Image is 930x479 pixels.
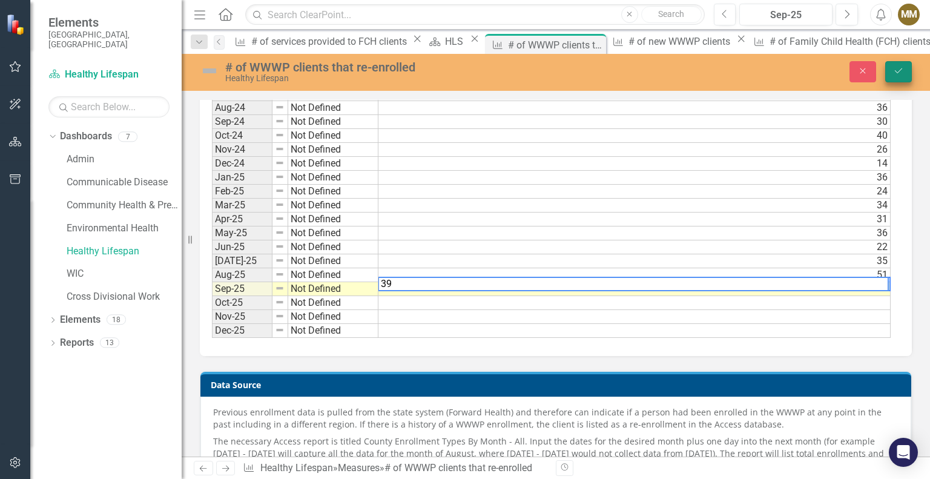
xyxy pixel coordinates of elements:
img: 8DAGhfEEPCf229AAAAAElFTkSuQmCC [275,283,285,293]
td: Jun-25 [212,240,272,254]
td: Not Defined [288,226,378,240]
td: 36 [378,101,891,115]
td: Apr-25 [212,213,272,226]
input: Search ClearPoint... [245,4,704,25]
td: Jan-25 [212,171,272,185]
td: Not Defined [288,268,378,282]
td: Oct-25 [212,296,272,310]
td: 34 [378,199,891,213]
div: 7 [118,131,137,142]
img: 8DAGhfEEPCf229AAAAAElFTkSuQmCC [275,102,285,112]
p: The necessary Access report is titled County Enrollment Types By Month - All. Input the dates for... [213,433,899,474]
div: # of services provided to FCH clients [251,34,410,49]
td: 36 [378,171,891,185]
a: Elements [60,313,101,327]
div: » » [243,461,547,475]
td: Not Defined [288,254,378,268]
img: 8DAGhfEEPCf229AAAAAElFTkSuQmCC [275,256,285,265]
td: 36 [378,226,891,240]
td: Not Defined [288,310,378,324]
a: # of new WWWP clients [608,34,734,49]
h3: Data Source [211,380,905,389]
img: 8DAGhfEEPCf229AAAAAElFTkSuQmCC [275,242,285,251]
td: 30 [378,115,891,129]
img: 8DAGhfEEPCf229AAAAAElFTkSuQmCC [275,130,285,140]
img: 8DAGhfEEPCf229AAAAAElFTkSuQmCC [275,172,285,182]
td: May-25 [212,226,272,240]
div: Sep-25 [744,8,828,22]
img: 8DAGhfEEPCf229AAAAAElFTkSuQmCC [275,269,285,279]
a: Cross Divisional Work [67,290,182,304]
div: Open Intercom Messenger [889,438,918,467]
td: Not Defined [288,199,378,213]
td: Mar-25 [212,199,272,213]
td: 51 [378,268,891,282]
a: WIC [67,267,182,281]
div: 18 [107,315,126,325]
td: Not Defined [288,185,378,199]
div: HLS [445,34,467,49]
td: Not Defined [288,129,378,143]
td: Sep-25 [212,282,272,296]
td: 35 [378,254,891,268]
td: Not Defined [288,157,378,171]
td: Dec-24 [212,157,272,171]
img: 8DAGhfEEPCf229AAAAAElFTkSuQmCC [275,228,285,237]
div: # of WWWP clients that re-enrolled [508,38,603,53]
a: Healthy Lifespan [48,68,170,82]
img: 8DAGhfEEPCf229AAAAAElFTkSuQmCC [275,311,285,321]
td: 31 [378,213,891,226]
p: Previous enrollment data is pulled from the state system (Forward Health) and therefore can indic... [213,406,899,433]
a: Dashboards [60,130,112,144]
img: ClearPoint Strategy [6,14,27,35]
td: Not Defined [288,296,378,310]
div: # of new WWWP clients [628,34,734,49]
td: Not Defined [288,324,378,338]
a: # of services provided to FCH clients [231,34,410,49]
img: 8DAGhfEEPCf229AAAAAElFTkSuQmCC [275,297,285,307]
td: Not Defined [288,143,378,157]
td: 22 [378,240,891,254]
img: 8DAGhfEEPCf229AAAAAElFTkSuQmCC [275,200,285,210]
a: Measures [338,462,380,474]
div: 13 [100,338,119,348]
td: Nov-25 [212,310,272,324]
img: 8DAGhfEEPCf229AAAAAElFTkSuQmCC [275,214,285,223]
td: Not Defined [288,282,378,296]
td: [DATE]-25 [212,254,272,268]
a: Community Health & Prevention [67,199,182,213]
td: Sep-24 [212,115,272,129]
td: Aug-24 [212,101,272,115]
a: HLS [425,34,467,49]
td: 24 [378,185,891,199]
a: Admin [67,153,182,167]
button: Search [641,6,702,23]
a: Healthy Lifespan [260,462,333,474]
img: 8DAGhfEEPCf229AAAAAElFTkSuQmCC [275,158,285,168]
span: Elements [48,15,170,30]
td: Not Defined [288,240,378,254]
a: Communicable Disease [67,176,182,190]
input: Search Below... [48,96,170,117]
button: Sep-25 [739,4,833,25]
img: 8DAGhfEEPCf229AAAAAElFTkSuQmCC [275,325,285,335]
a: Environmental Health [67,222,182,236]
a: Healthy Lifespan [67,245,182,259]
td: Not Defined [288,213,378,226]
td: Feb-25 [212,185,272,199]
a: Reports [60,336,94,350]
td: 40 [378,129,891,143]
td: Not Defined [288,171,378,185]
td: Aug-25 [212,268,272,282]
div: # of WWWP clients that re-enrolled [225,61,594,74]
span: Search [658,9,684,19]
td: 14 [378,157,891,171]
button: MM [898,4,920,25]
td: Nov-24 [212,143,272,157]
td: 26 [378,143,891,157]
td: Dec-25 [212,324,272,338]
img: 8DAGhfEEPCf229AAAAAElFTkSuQmCC [275,144,285,154]
td: Oct-24 [212,129,272,143]
td: Not Defined [288,115,378,129]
